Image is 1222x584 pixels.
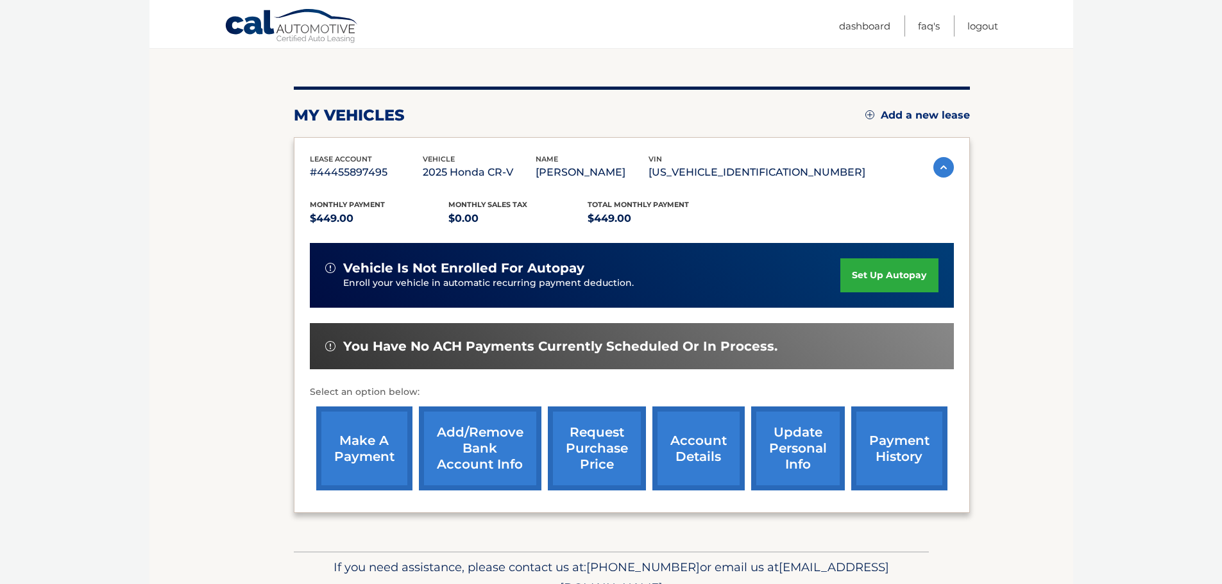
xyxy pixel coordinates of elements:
[586,560,700,574] span: [PHONE_NUMBER]
[851,406,947,490] a: payment history
[310,163,423,181] p: #44455897495
[865,109,970,122] a: Add a new lease
[343,260,584,276] span: vehicle is not enrolled for autopay
[310,210,449,228] p: $449.00
[649,163,865,181] p: [US_VEHICLE_IDENTIFICATION_NUMBER]
[325,263,335,273] img: alert-white.svg
[448,200,527,209] span: Monthly sales Tax
[343,338,777,355] span: You have no ACH payments currently scheduled or in process.
[588,210,727,228] p: $449.00
[588,200,689,209] span: Total Monthly Payment
[343,276,841,290] p: Enroll your vehicle in automatic recurring payment deduction.
[310,154,372,163] span: lease account
[294,106,405,125] h2: my vehicles
[751,406,845,490] a: update personal info
[225,8,359,46] a: Cal Automotive
[316,406,412,490] a: make a payment
[839,15,890,37] a: Dashboard
[967,15,998,37] a: Logout
[918,15,940,37] a: FAQ's
[423,154,455,163] span: vehicle
[840,258,938,292] a: set up autopay
[536,154,558,163] span: name
[649,154,662,163] span: vin
[933,157,954,178] img: accordion-active.svg
[310,200,385,209] span: Monthly Payment
[310,385,954,400] p: Select an option below:
[536,163,649,181] p: [PERSON_NAME]
[423,163,536,181] p: 2025 Honda CR-V
[325,341,335,351] img: alert-white.svg
[448,210,588,228] p: $0.00
[865,110,874,119] img: add.svg
[652,406,745,490] a: account details
[548,406,646,490] a: request purchase price
[419,406,541,490] a: Add/Remove bank account info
